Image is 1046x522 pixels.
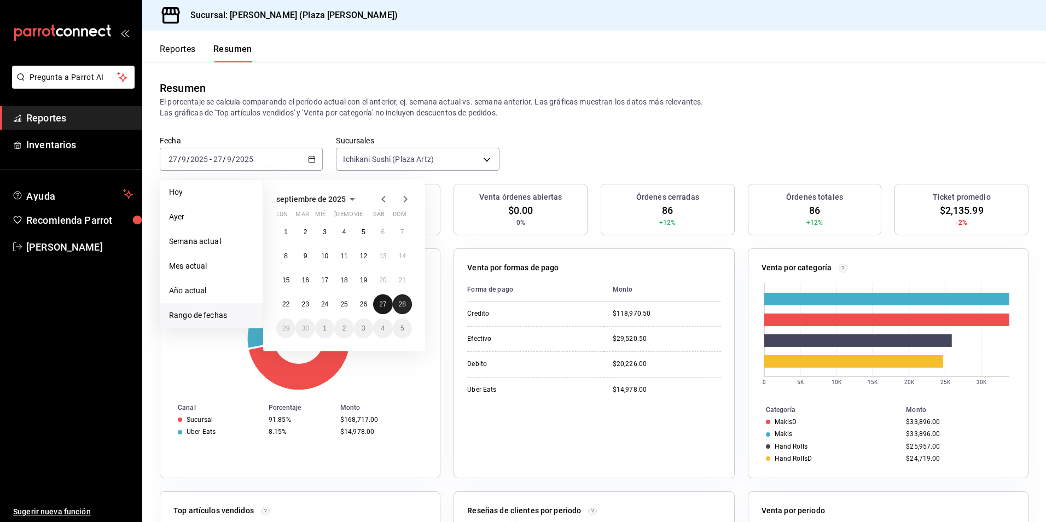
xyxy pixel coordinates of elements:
abbr: 22 de septiembre de 2025 [282,300,289,308]
div: $33,896.00 [906,430,1010,438]
p: Reseñas de clientes por periodo [467,505,581,517]
abbr: 12 de septiembre de 2025 [360,252,367,260]
span: Reportes [26,111,133,125]
abbr: lunes [276,211,288,222]
abbr: martes [295,211,309,222]
button: 21 de septiembre de 2025 [393,270,412,290]
text: 25K [940,379,950,385]
abbr: 15 de septiembre de 2025 [282,276,289,284]
abbr: 8 de septiembre de 2025 [284,252,288,260]
a: Pregunta a Parrot AI [8,79,135,91]
abbr: 7 de septiembre de 2025 [400,228,404,236]
div: $14,978.00 [613,385,721,395]
span: / [178,155,181,164]
abbr: 5 de septiembre de 2025 [362,228,365,236]
button: 10 de septiembre de 2025 [315,246,334,266]
span: -2% [956,218,967,228]
abbr: 16 de septiembre de 2025 [301,276,309,284]
abbr: 4 de septiembre de 2025 [342,228,346,236]
h3: Sucursal: [PERSON_NAME] (Plaza [PERSON_NAME]) [182,9,398,22]
button: Reportes [160,44,196,62]
button: 5 de septiembre de 2025 [354,222,373,242]
abbr: 5 de octubre de 2025 [400,324,404,332]
div: $168,717.00 [340,416,422,424]
abbr: 24 de septiembre de 2025 [321,300,328,308]
span: / [232,155,235,164]
div: $24,719.00 [906,455,1010,462]
abbr: 18 de septiembre de 2025 [340,276,347,284]
h3: Ticket promedio [933,192,991,203]
button: 25 de septiembre de 2025 [334,294,353,314]
div: Debito [467,359,577,369]
abbr: 1 de septiembre de 2025 [284,228,288,236]
div: Makis [775,430,793,438]
p: Venta por periodo [762,505,825,517]
button: 27 de septiembre de 2025 [373,294,392,314]
label: Sucursales [336,137,499,144]
abbr: 2 de octubre de 2025 [342,324,346,332]
button: 18 de septiembre de 2025 [334,270,353,290]
input: -- [181,155,187,164]
div: navigation tabs [160,44,252,62]
span: Hoy [169,187,254,198]
abbr: 13 de septiembre de 2025 [379,252,386,260]
input: -- [226,155,232,164]
div: Uber Eats [187,428,216,436]
text: 15K [867,379,878,385]
div: $29,520.50 [613,334,721,344]
abbr: 3 de septiembre de 2025 [323,228,327,236]
button: 9 de septiembre de 2025 [295,246,315,266]
abbr: miércoles [315,211,326,222]
abbr: 27 de septiembre de 2025 [379,300,386,308]
span: / [223,155,226,164]
abbr: 1 de octubre de 2025 [323,324,327,332]
button: 22 de septiembre de 2025 [276,294,295,314]
span: Sugerir nueva función [13,506,133,518]
p: Top artículos vendidos [173,505,254,517]
button: 30 de septiembre de 2025 [295,318,315,338]
abbr: 14 de septiembre de 2025 [399,252,406,260]
text: 30K [976,379,986,385]
div: $33,896.00 [906,418,1010,426]
button: Resumen [213,44,252,62]
abbr: 28 de septiembre de 2025 [399,300,406,308]
abbr: 17 de septiembre de 2025 [321,276,328,284]
span: Ayer [169,211,254,223]
span: septiembre de 2025 [276,195,346,204]
span: / [187,155,190,164]
abbr: 3 de octubre de 2025 [362,324,365,332]
button: 4 de septiembre de 2025 [334,222,353,242]
th: Categoría [748,404,902,416]
h3: Órdenes totales [786,192,843,203]
abbr: domingo [393,211,406,222]
p: Venta por formas de pago [467,262,559,274]
div: Credito [467,309,577,318]
abbr: 29 de septiembre de 2025 [282,324,289,332]
abbr: 26 de septiembre de 2025 [360,300,367,308]
div: $14,978.00 [340,428,422,436]
div: $20,226.00 [613,359,721,369]
p: Venta por categoría [762,262,832,274]
button: 5 de octubre de 2025 [393,318,412,338]
button: 12 de septiembre de 2025 [354,246,373,266]
button: 1 de septiembre de 2025 [276,222,295,242]
button: 3 de septiembre de 2025 [315,222,334,242]
button: 8 de septiembre de 2025 [276,246,295,266]
input: -- [213,155,223,164]
div: 91.85% [269,416,332,424]
abbr: jueves [334,211,399,222]
span: Inventarios [26,137,133,152]
button: 14 de septiembre de 2025 [393,246,412,266]
p: El porcentaje se calcula comparando el período actual con el anterior, ej. semana actual vs. sema... [160,96,1028,118]
button: 1 de octubre de 2025 [315,318,334,338]
th: Canal [160,402,264,414]
span: 86 [662,203,673,218]
span: Recomienda Parrot [26,213,133,228]
input: ---- [190,155,208,164]
span: Ayuda [26,188,119,201]
abbr: 19 de septiembre de 2025 [360,276,367,284]
span: Pregunta a Parrot AI [30,72,118,83]
span: Mes actual [169,260,254,272]
div: Hand Rolls [775,443,807,450]
h3: Órdenes cerradas [636,192,699,203]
